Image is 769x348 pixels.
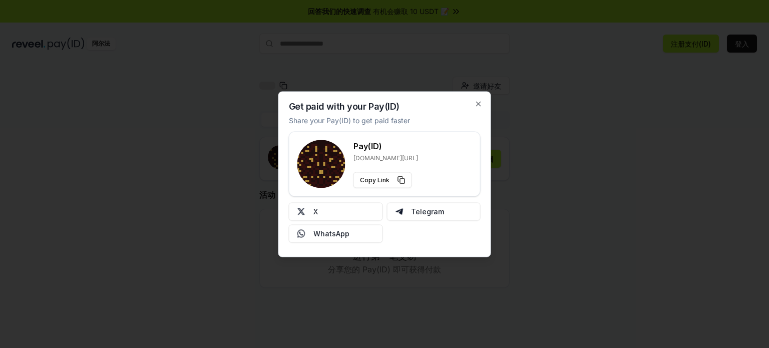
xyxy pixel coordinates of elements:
h2: Get paid with your Pay(ID) [289,102,400,111]
button: Copy Link [353,172,412,188]
p: [DOMAIN_NAME][URL] [353,154,418,162]
button: X [289,202,383,220]
h3: Pay(ID) [353,140,418,152]
p: Share your Pay(ID) to get paid faster [289,115,410,125]
img: Whatsapp [297,229,305,237]
img: Telegram [395,207,403,215]
button: WhatsApp [289,224,383,242]
img: X [297,207,305,215]
button: Telegram [387,202,481,220]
